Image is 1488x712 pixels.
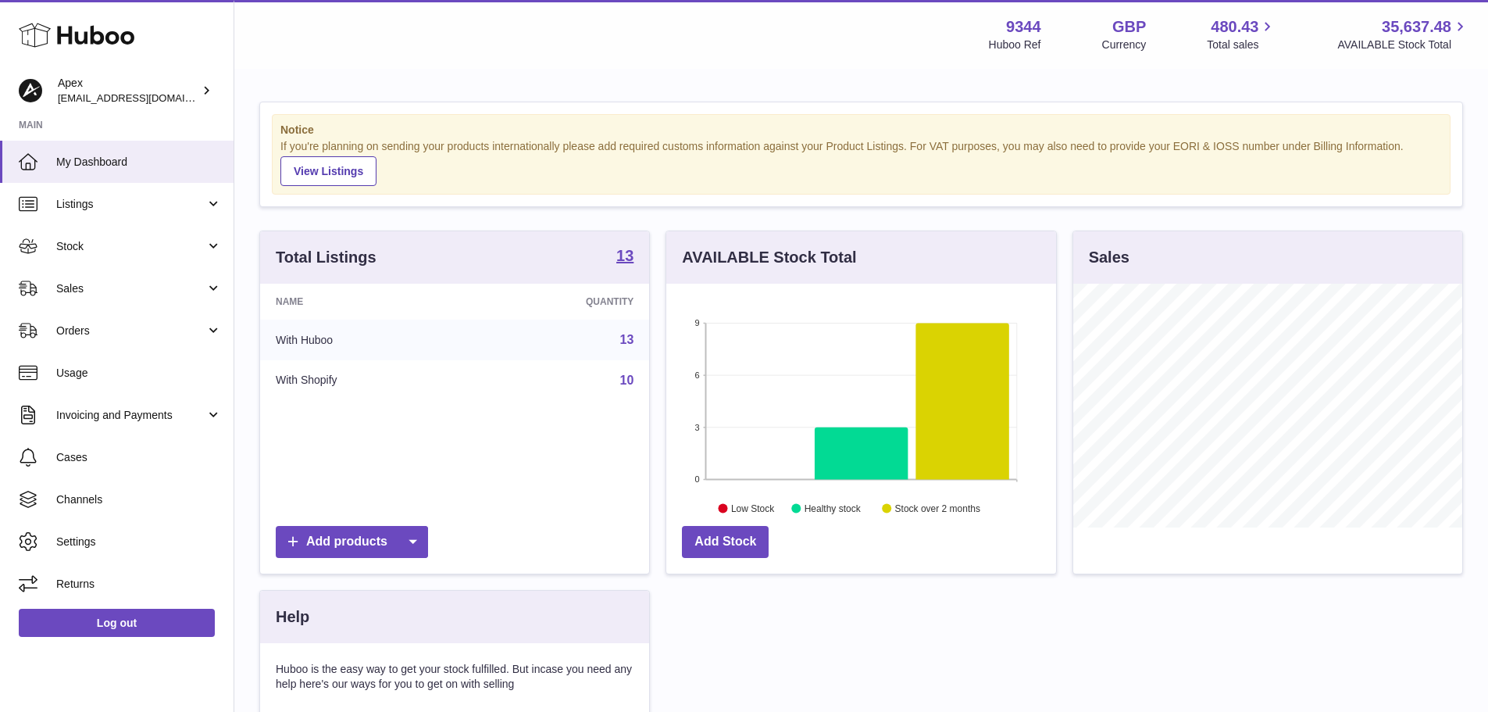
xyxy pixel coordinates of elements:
[620,374,634,387] a: 10
[276,662,633,692] p: Huboo is the easy way to get your stock fulfilled. But incase you need any help here's our ways f...
[276,606,309,628] h3: Help
[682,526,769,558] a: Add Stock
[276,526,428,558] a: Add products
[56,155,222,170] span: My Dashboard
[1382,16,1451,38] span: 35,637.48
[56,450,222,465] span: Cases
[56,239,205,254] span: Stock
[260,360,470,401] td: With Shopify
[470,284,650,320] th: Quantity
[58,91,230,104] span: [EMAIL_ADDRESS][DOMAIN_NAME]
[276,247,376,268] h3: Total Listings
[1089,247,1129,268] h3: Sales
[280,123,1442,138] strong: Notice
[260,284,470,320] th: Name
[1207,16,1276,52] a: 480.43 Total sales
[1211,16,1258,38] span: 480.43
[682,247,856,268] h3: AVAILABLE Stock Total
[1337,38,1469,52] span: AVAILABLE Stock Total
[58,76,198,106] div: Apex
[56,408,205,423] span: Invoicing and Payments
[620,333,634,346] a: 13
[1207,38,1276,52] span: Total sales
[56,324,205,338] span: Orders
[56,492,222,507] span: Channels
[616,248,633,267] a: 13
[280,139,1442,186] div: If you're planning on sending your products internationally please add required customs informati...
[56,366,222,381] span: Usage
[616,248,633,263] strong: 13
[695,474,700,484] text: 0
[280,156,376,186] a: View Listings
[1006,16,1041,38] strong: 9344
[805,503,862,513] text: Healthy stock
[1337,16,1469,52] a: 35,637.48 AVAILABLE Stock Total
[1102,38,1147,52] div: Currency
[1112,16,1146,38] strong: GBP
[56,535,222,549] span: Settings
[56,197,205,212] span: Listings
[260,320,470,360] td: With Huboo
[731,503,775,513] text: Low Stock
[56,577,222,592] span: Returns
[695,370,700,380] text: 6
[19,609,215,637] a: Log out
[989,38,1041,52] div: Huboo Ref
[19,79,42,102] img: internalAdmin-9344@internal.huboo.com
[695,318,700,327] text: 9
[895,503,980,513] text: Stock over 2 months
[695,422,700,431] text: 3
[56,281,205,296] span: Sales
